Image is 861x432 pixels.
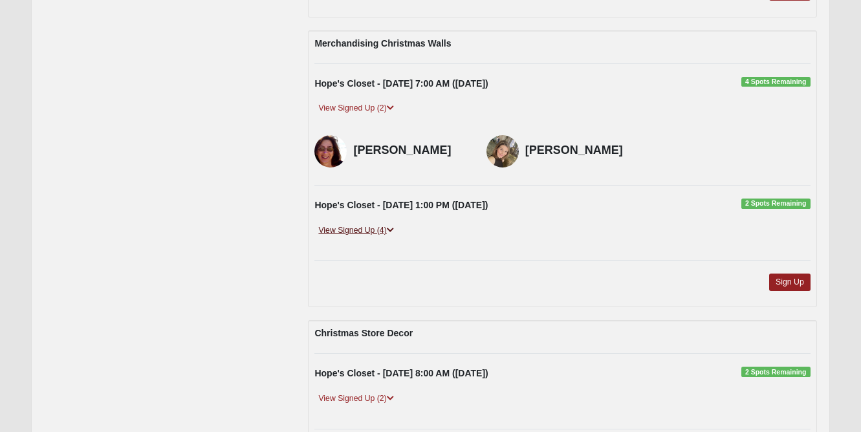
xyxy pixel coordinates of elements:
[769,274,811,291] a: Sign Up
[314,135,347,167] img: Judy Rowan
[314,368,488,378] strong: Hope's Closet - [DATE] 8:00 AM ([DATE])
[314,224,397,237] a: View Signed Up (4)
[741,199,811,209] span: 2 Spots Remaining
[314,38,451,49] strong: Merchandising Christmas Walls
[314,200,488,210] strong: Hope's Closet - [DATE] 1:00 PM ([DATE])
[314,78,488,89] strong: Hope's Closet - [DATE] 7:00 AM ([DATE])
[314,328,413,338] strong: Christmas Store Decor
[353,144,466,158] h4: [PERSON_NAME]
[525,144,638,158] h4: [PERSON_NAME]
[314,392,397,405] a: View Signed Up (2)
[741,367,811,377] span: 2 Spots Remaining
[486,135,519,167] img: Autumn Hancock
[314,102,397,115] a: View Signed Up (2)
[741,77,811,87] span: 4 Spots Remaining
